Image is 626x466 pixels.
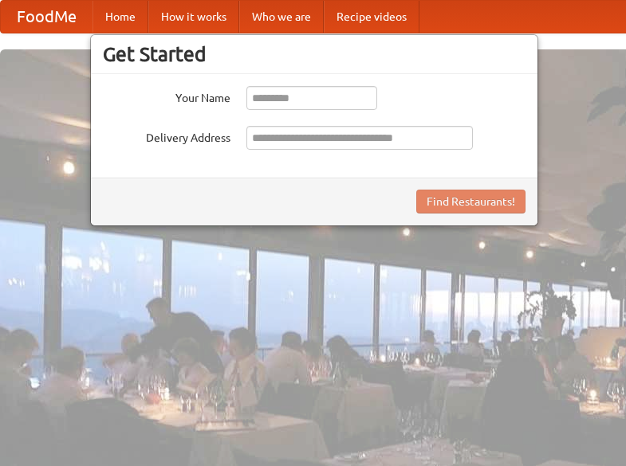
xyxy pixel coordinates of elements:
[103,86,230,106] label: Your Name
[103,42,526,66] h3: Get Started
[93,1,148,33] a: Home
[103,126,230,146] label: Delivery Address
[324,1,419,33] a: Recipe videos
[1,1,93,33] a: FoodMe
[148,1,239,33] a: How it works
[416,190,526,213] button: Find Restaurants!
[239,1,324,33] a: Who we are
